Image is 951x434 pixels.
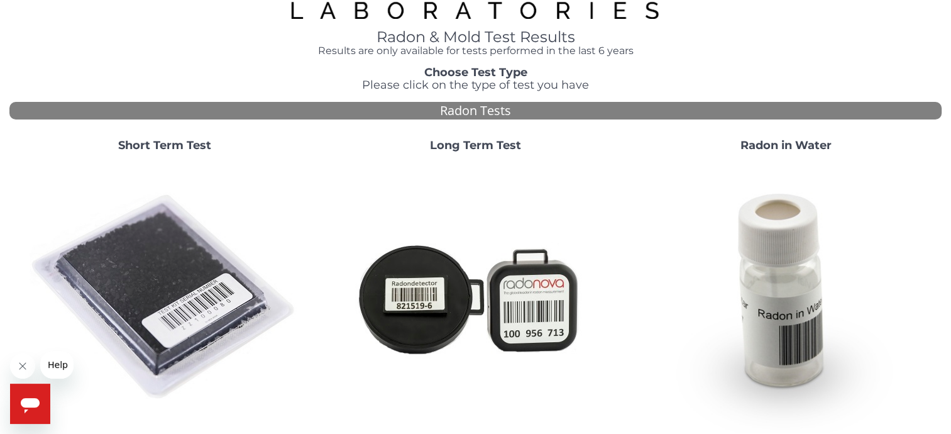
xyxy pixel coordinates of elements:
img: ShortTerm.jpg [30,162,300,433]
strong: Long Term Test [430,138,521,152]
strong: Radon in Water [740,138,832,152]
iframe: Close message [10,353,35,379]
strong: Choose Test Type [424,65,527,79]
h1: Radon & Mold Test Results [289,29,662,45]
iframe: Button to launch messaging window [10,384,50,424]
strong: Short Term Test [118,138,211,152]
h4: Results are only available for tests performed in the last 6 years [289,45,662,57]
div: Radon Tests [9,102,942,120]
img: RadoninWater.jpg [651,162,921,433]
iframe: Message from company [40,351,74,379]
span: Please click on the type of test you have [362,78,589,92]
img: Radtrak2vsRadtrak3.jpg [340,162,610,433]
